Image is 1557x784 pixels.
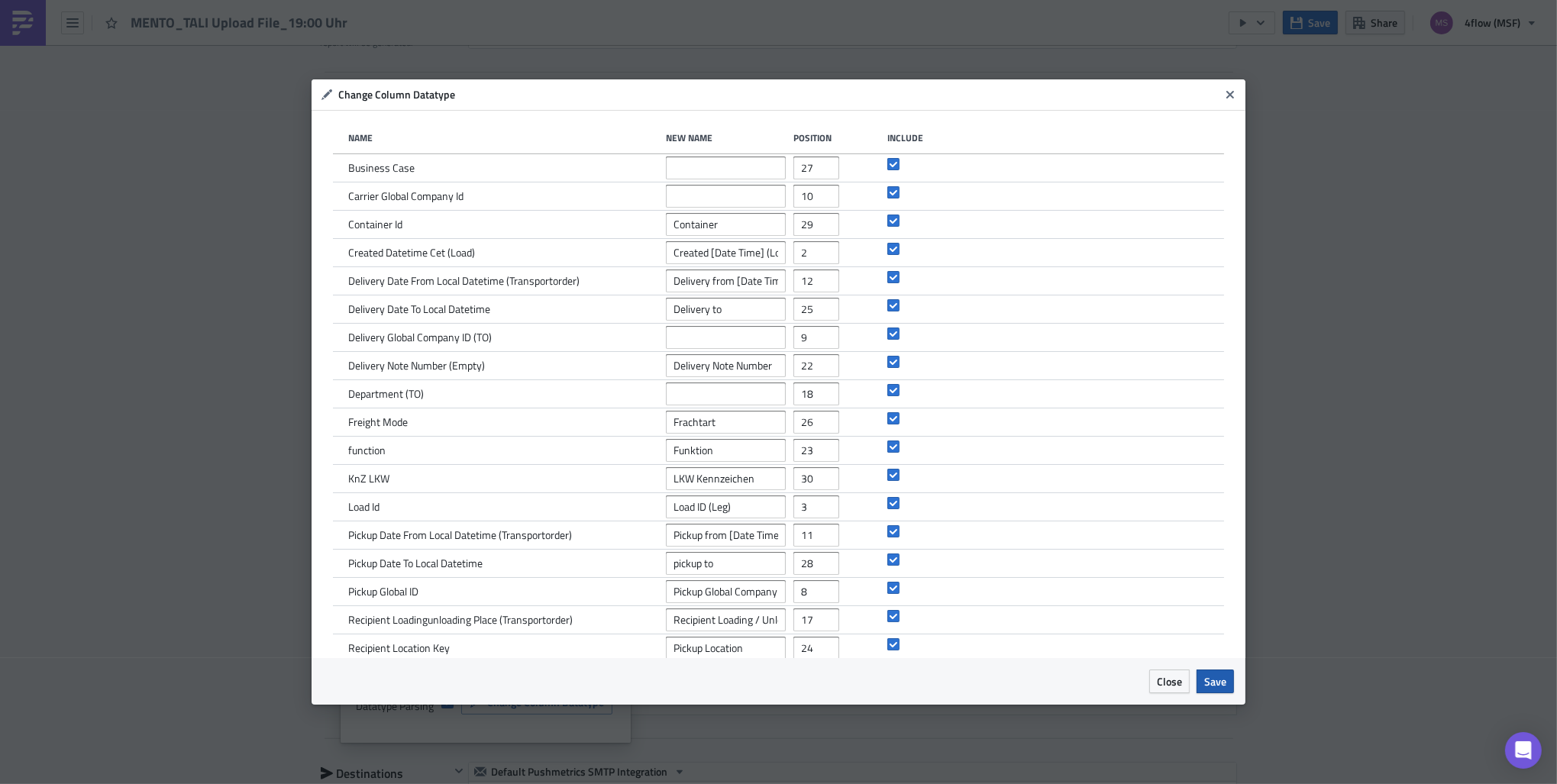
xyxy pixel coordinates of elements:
body: Rich Text Area. Press ALT-0 for help. [6,6,729,18]
span: Delivery Global Company ID (TO) [348,331,492,344]
button: Close [1149,669,1190,693]
div: Open Intercom Messenger [1505,732,1542,769]
span: Department (TO) [348,387,424,401]
span: Pickup Global ID [348,585,418,598]
div: New Name [666,132,787,144]
span: Created Datetime Cet (Load) [348,246,475,260]
span: Delivery Date From Local Datetime (Transportorder) [348,274,580,288]
span: Recipient Loadingunloading Place (Transportorder) [348,613,573,627]
span: Close [1157,673,1182,689]
h6: Change Column Datatype [338,88,1219,102]
span: Delivery Note Number (Empty) [348,359,485,373]
span: Save [1204,673,1226,689]
button: Close [1219,83,1242,106]
span: Recipient Location Key [348,641,450,655]
span: Container Id [348,218,402,231]
span: Business Case [348,161,415,175]
span: Carrier Global Company Id [348,189,464,203]
span: Freight Mode [348,415,408,429]
span: KnZ LKW [348,472,389,486]
div: Include [887,132,930,144]
span: Pickup Date From Local Datetime (Transportorder) [348,528,572,542]
span: Pickup Date To Local Datetime [348,557,483,570]
span: Delivery Date To Local Datetime [348,302,490,316]
span: Load Id [348,500,380,514]
button: Save [1197,669,1234,693]
div: Position [793,132,880,144]
div: Name [348,132,658,144]
span: function [348,444,386,457]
